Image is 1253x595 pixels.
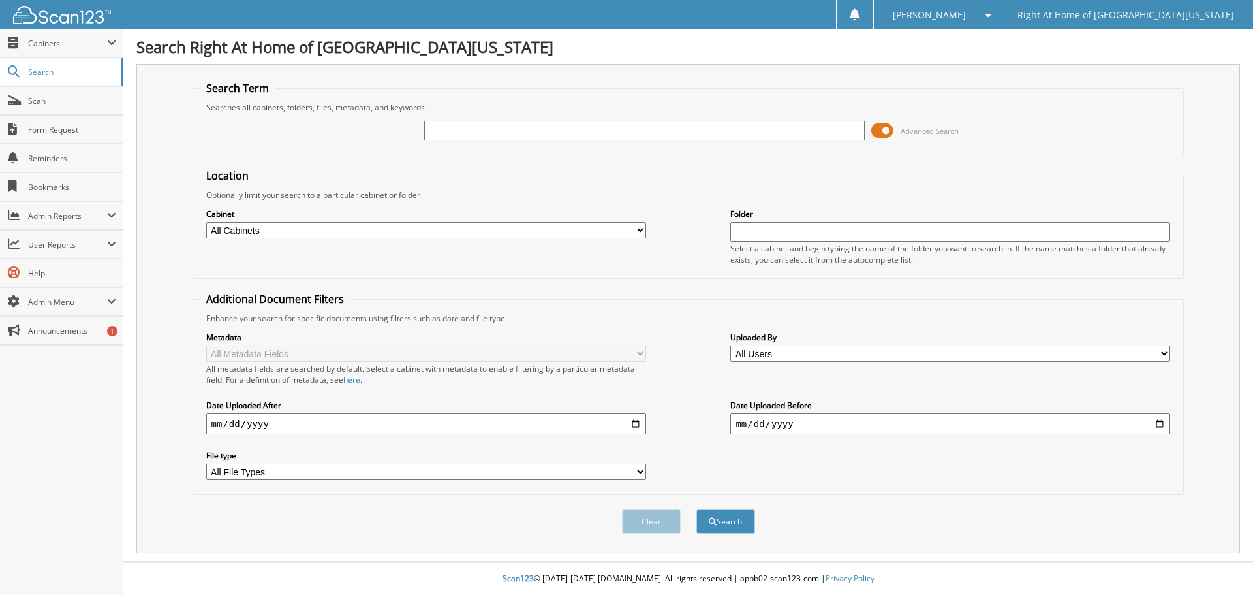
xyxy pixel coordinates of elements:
span: [PERSON_NAME] [893,11,966,19]
input: end [730,413,1170,434]
span: Scan123 [503,573,534,584]
img: scan123-logo-white.svg [13,6,111,24]
div: All metadata fields are searched by default. Select a cabinet with metadata to enable filtering b... [206,363,646,385]
span: Bookmarks [28,182,116,193]
span: User Reports [28,239,107,250]
label: Cabinet [206,208,646,219]
legend: Search Term [200,81,275,95]
div: © [DATE]-[DATE] [DOMAIN_NAME]. All rights reserved | appb02-scan123-com | [123,563,1253,595]
span: Right At Home of [GEOGRAPHIC_DATA][US_STATE] [1017,11,1234,19]
div: Enhance your search for specific documents using filters such as date and file type. [200,313,1177,324]
button: Search [696,509,755,534]
legend: Location [200,169,255,183]
label: Folder [730,208,1170,219]
a: Privacy Policy [826,573,874,584]
a: here [343,374,360,385]
label: File type [206,450,646,461]
span: Scan [28,95,116,106]
span: Announcements [28,325,116,336]
span: Form Request [28,124,116,135]
span: Reminders [28,153,116,164]
button: Clear [622,509,681,534]
span: Advanced Search [901,126,959,136]
label: Metadata [206,332,646,343]
label: Date Uploaded Before [730,400,1170,411]
input: start [206,413,646,434]
label: Uploaded By [730,332,1170,343]
h1: Search Right At Home of [GEOGRAPHIC_DATA][US_STATE] [136,36,1240,57]
span: Help [28,268,116,279]
div: Select a cabinet and begin typing the name of the folder you want to search in. If the name match... [730,243,1170,265]
div: Searches all cabinets, folders, files, metadata, and keywords [200,102,1177,113]
legend: Additional Document Filters [200,292,350,306]
span: Cabinets [28,38,107,49]
span: Admin Menu [28,297,107,308]
span: Search [28,67,114,78]
div: 1 [107,326,117,336]
span: Admin Reports [28,210,107,221]
label: Date Uploaded After [206,400,646,411]
div: Optionally limit your search to a particular cabinet or folder [200,189,1177,201]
